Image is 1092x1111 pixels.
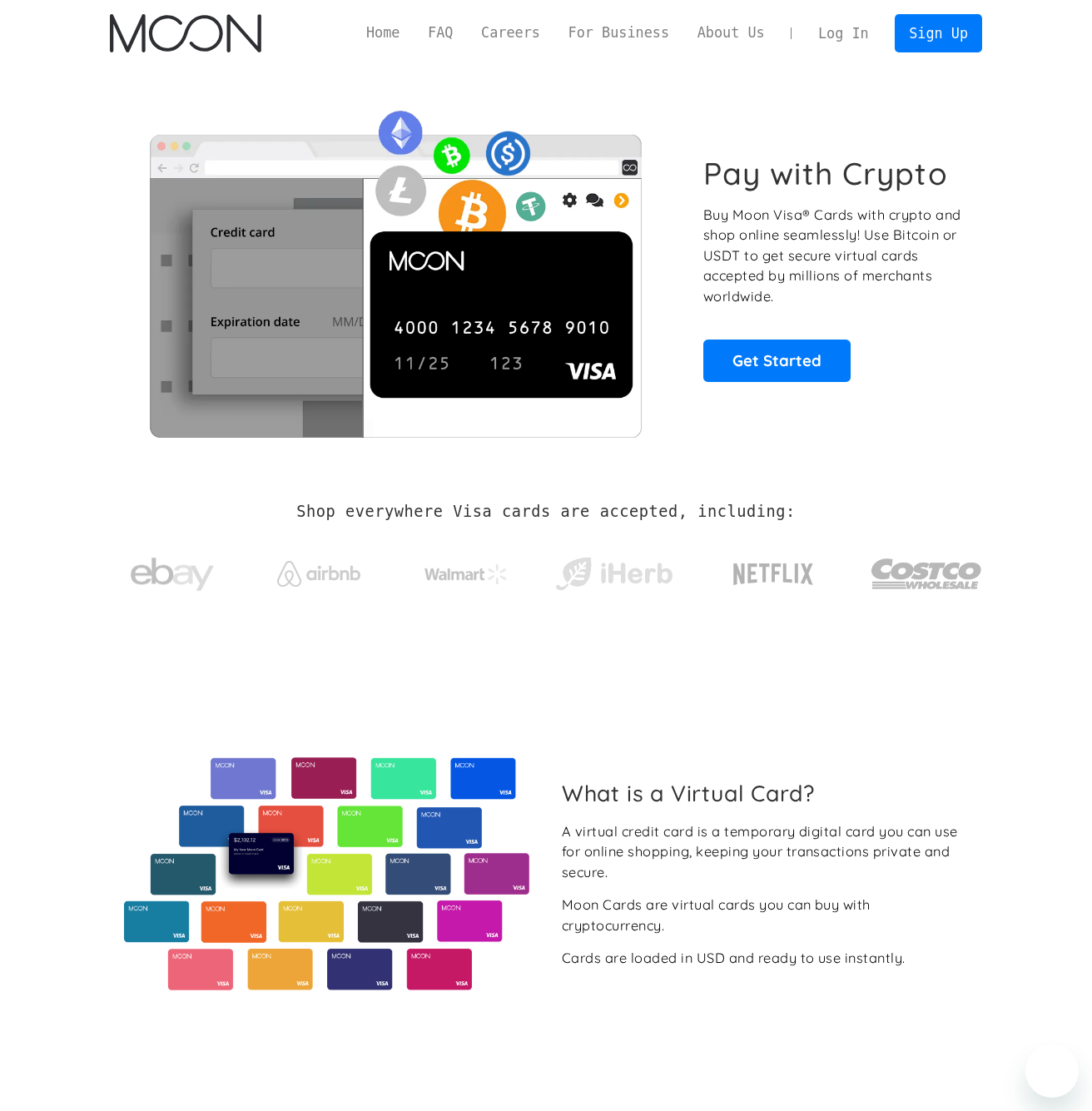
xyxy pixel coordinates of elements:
a: Home [352,22,414,43]
a: Sign Up [895,14,981,52]
a: For Business [554,22,683,43]
iframe: Bouton de lancement de la fenêtre de messagerie [1025,1044,1079,1098]
a: Airbnb [257,544,381,595]
img: Moon Logo [110,14,261,52]
a: About Us [683,22,779,43]
p: Buy Moon Visa® Cards with crypto and shop online seamlessly! Use Bitcoin or USDT to get secure vi... [703,205,964,307]
a: Netflix [699,537,848,603]
a: Walmart [405,548,529,593]
h2: What is a Virtual Card? [562,780,969,806]
img: Costco [871,543,982,605]
a: Costco [871,526,982,613]
img: Virtual cards from Moon [122,757,532,990]
a: FAQ [414,22,467,43]
h2: Shop everywhere Visa cards are accepted, including: [296,503,795,521]
img: iHerb [552,553,676,596]
img: Moon Cards let you spend your crypto anywhere Visa is accepted. [110,99,680,437]
div: Moon Cards are virtual cards you can buy with cryptocurrency. [562,895,969,935]
a: ebay [110,532,234,609]
a: Get Started [703,340,851,381]
img: Netflix [732,553,815,595]
img: Walmart [424,564,508,584]
div: A virtual credit card is a temporary digital card you can use for online shopping, keeping your t... [562,821,969,883]
a: Careers [467,22,553,43]
a: home [110,14,261,52]
a: Log In [804,15,882,52]
img: Airbnb [277,561,360,587]
img: ebay [131,548,214,601]
a: iHerb [552,536,676,604]
div: Cards are loaded in USD and ready to use instantly. [562,948,906,969]
h1: Pay with Crypto [703,155,948,192]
